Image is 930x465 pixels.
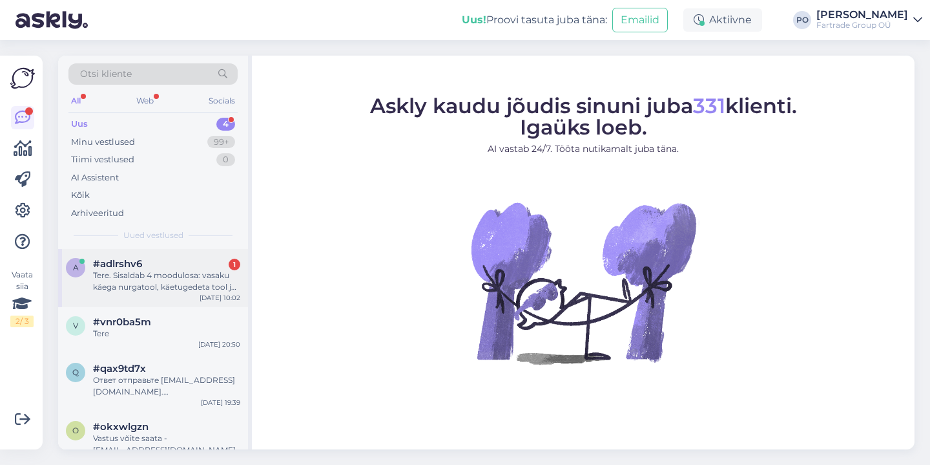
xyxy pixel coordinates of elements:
div: 99+ [207,136,235,149]
div: Ответ отправьте [EMAIL_ADDRESS][DOMAIN_NAME]. [GEOGRAPHIC_DATA] [93,374,240,398]
div: Web [134,92,156,109]
span: 331 [693,93,725,118]
div: 0 [216,153,235,166]
b: Uus! [462,14,486,26]
div: Uus [71,118,88,131]
span: a [73,263,79,272]
span: #vnr0ba5m [93,316,151,328]
span: Askly kaudu jõudis sinuni juba klienti. Igaüks loeb. [370,93,797,140]
p: AI vastab 24/7. Tööta nutikamalt juba täna. [370,142,797,156]
img: Askly Logo [10,66,35,91]
span: #adlrshv6 [93,258,142,270]
div: Arhiveeritud [71,207,124,220]
div: [DATE] 10:02 [200,293,240,303]
span: Uued vestlused [123,230,183,241]
button: Emailid [612,8,668,32]
div: Proovi tasuta juba täna: [462,12,607,28]
span: v [73,321,78,330]
div: Tere. Sisaldab 4 moodulosa: vasaku käega nurgatool, käetugedeta tool ja parema käega nurgatool. [93,270,240,293]
span: Otsi kliente [80,67,132,81]
div: [DATE] 19:39 [201,398,240,407]
div: Kõik [71,189,90,202]
div: [PERSON_NAME] [816,10,908,20]
span: o [72,426,79,435]
span: #qax9td7x [93,363,146,374]
div: Tiimi vestlused [71,153,134,166]
div: Vastus võite saata - [EMAIL_ADDRESS][DOMAIN_NAME] [93,433,240,456]
div: Vaata siia [10,269,34,327]
div: Minu vestlused [71,136,135,149]
div: Tere [93,328,240,340]
div: AI Assistent [71,171,119,184]
div: 2 / 3 [10,316,34,327]
div: [DATE] 20:50 [198,340,240,349]
img: No Chat active [467,166,699,399]
div: All [68,92,83,109]
div: PO [793,11,811,29]
span: q [72,367,79,377]
a: [PERSON_NAME]Fartrade Group OÜ [816,10,922,30]
div: Fartrade Group OÜ [816,20,908,30]
div: Socials [206,92,238,109]
span: #okxwlgzn [93,421,149,433]
div: Aktiivne [683,8,762,32]
div: 1 [229,259,240,270]
div: 4 [216,118,235,131]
